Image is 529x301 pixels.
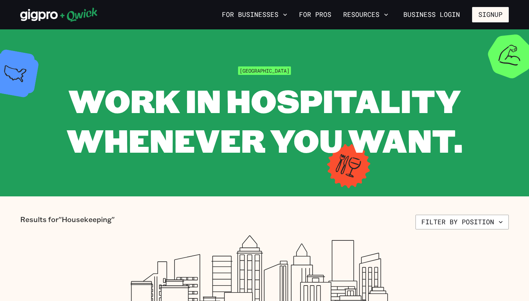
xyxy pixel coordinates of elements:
button: Filter by position [415,215,509,229]
button: For Businesses [219,8,290,21]
a: Business Login [397,7,466,22]
a: For Pros [296,8,334,21]
button: Resources [340,8,391,21]
span: WORK IN HOSPITALITY WHENEVER YOU WANT. [66,79,463,161]
span: [GEOGRAPHIC_DATA] [238,66,291,75]
button: Signup [472,7,509,22]
p: Results for "Housekeeping" [20,215,115,229]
